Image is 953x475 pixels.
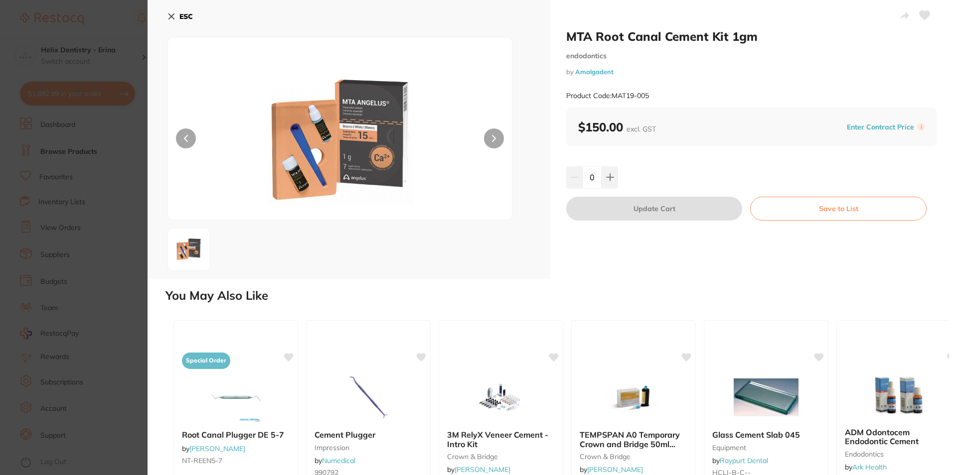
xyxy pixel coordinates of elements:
small: impression [315,444,422,452]
a: Ark Health [852,463,887,472]
b: ADM Odontocem Endodontic Cement [845,428,953,446]
small: by [566,68,937,76]
a: Numedical [322,456,355,465]
img: Root Canal Plugger DE 5-7 [203,372,268,422]
button: Enter Contract Price [844,122,917,132]
small: endodontics [845,450,953,458]
h2: You May Also Like [165,289,949,303]
img: 3M RelyX Veneer Cement - Intro Kit [469,372,533,422]
img: ADM Odontocem Endodontic Cement [866,370,931,420]
img: MTkwMDUtanBn [171,232,207,267]
a: [PERSON_NAME] [587,465,643,474]
b: Cement Plugger [315,430,422,439]
span: by [712,456,768,465]
small: endodontics [566,52,937,60]
button: Save to List [750,197,927,221]
small: Product Code: MAT19-005 [566,92,649,100]
span: Special Order [182,353,230,369]
span: by [447,465,510,474]
label: i [917,123,925,131]
span: by [182,444,245,453]
small: NT-REEN5-7 [182,457,290,465]
small: crown & bridge [580,453,687,461]
b: Glass Cement Slab 045 [712,430,820,439]
span: by [315,456,355,465]
a: [PERSON_NAME] [189,444,245,453]
a: Raypurt Dental [720,456,768,465]
span: by [845,463,887,472]
img: Glass Cement Slab 045 [734,372,798,422]
span: excl. GST [627,124,656,133]
b: TEMPSPAN A0 Temporary Crown and Bridge 50ml Cart [580,430,687,449]
img: Cement Plugger [336,372,401,422]
a: [PERSON_NAME] [455,465,510,474]
span: by [580,465,643,474]
img: MTkwMDUtanBn [237,62,443,220]
h2: MTA Root Canal Cement Kit 1gm [566,29,937,44]
img: TEMPSPAN A0 Temporary Crown and Bridge 50ml Cart [601,372,666,422]
small: crown & bridge [447,453,555,461]
b: Root Canal Plugger DE 5-7 [182,430,290,439]
button: Update Cart [566,197,742,221]
a: Amalgadent [575,68,614,76]
b: 3M RelyX Veneer Cement - Intro Kit [447,430,555,449]
button: ESC [167,8,193,25]
small: Equipment [712,444,820,452]
b: ESC [179,12,193,21]
b: $150.00 [578,119,656,134]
